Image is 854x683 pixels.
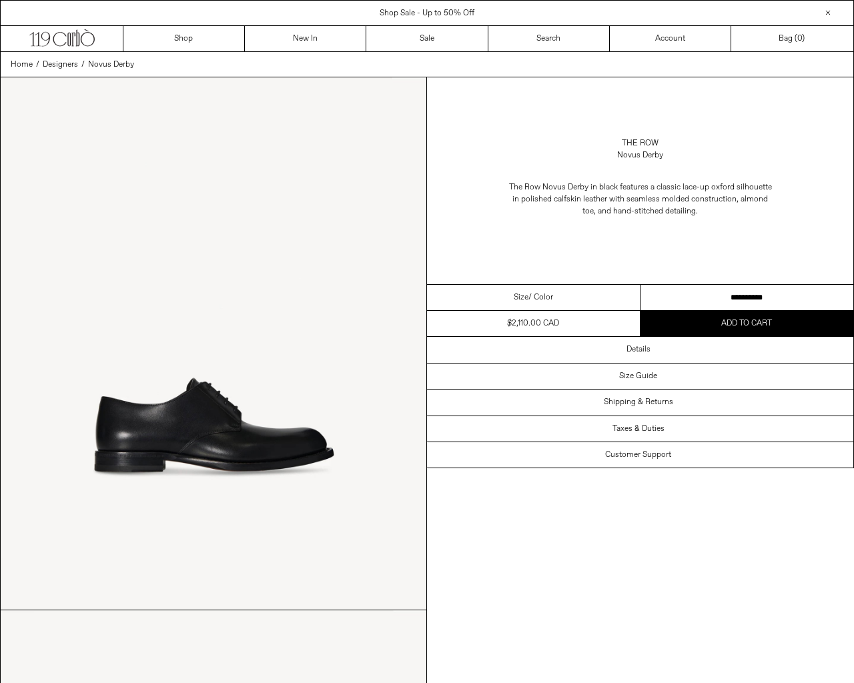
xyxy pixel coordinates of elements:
a: The Row [622,137,659,149]
h3: Size Guide [619,372,657,381]
h3: Taxes & Duties [612,424,665,434]
span: Add to cart [721,318,772,329]
a: Designers [43,59,78,71]
span: 0 [797,33,802,44]
h3: Customer Support [605,450,671,460]
h3: Shipping & Returns [604,398,673,407]
a: Bag () [731,26,853,51]
a: Shop Sale - Up to 50% Off [380,8,474,19]
a: Search [488,26,610,51]
img: NovusDerby1_1800x1800.jpg [1,77,426,610]
a: Novus Derby [88,59,134,71]
a: Account [610,26,731,51]
span: $2,110.00 CAD [507,318,559,329]
p: The Row Novus Derby in black features a c [507,175,774,224]
span: Home [11,59,33,70]
span: / Color [528,291,553,303]
a: Home [11,59,33,71]
span: Size [514,291,528,303]
span: lassic lace-up oxford silhouette in polished calfskin leather with seamless molded construction, ... [512,182,772,217]
span: Novus Derby [88,59,134,70]
a: New In [245,26,366,51]
h3: Details [626,345,651,354]
div: Novus Derby [617,149,663,161]
span: Designers [43,59,78,70]
span: ) [797,33,805,45]
a: Sale [366,26,488,51]
button: Add to cart [640,311,854,336]
a: Shop [123,26,245,51]
span: / [36,59,39,71]
span: / [81,59,85,71]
